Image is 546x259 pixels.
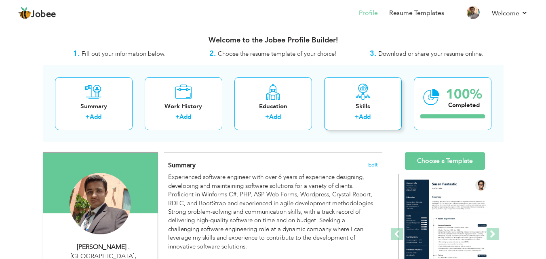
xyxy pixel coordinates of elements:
span: Download or share your resume online. [378,50,483,58]
img: jobee.io [18,7,31,20]
div: Education [241,102,306,111]
div: Skills [331,102,395,111]
h4: Adding a summary is a quick and easy way to highlight your experience and interests. [168,161,377,169]
span: Summary [168,161,196,170]
div: Work History [151,102,216,111]
a: Add [269,113,281,121]
label: + [265,113,269,121]
a: Resume Templates [389,8,444,18]
p: Experienced software engineer with over 6 years of experience designing, developing and maintaini... [168,173,377,251]
strong: 3. [370,48,376,59]
a: Choose a Template [405,152,485,170]
label: + [175,113,179,121]
label: + [86,113,90,121]
a: Jobee [18,7,56,20]
span: Choose the resume template of your choice! [218,50,337,58]
div: [PERSON_NAME] . [49,242,158,252]
h3: Welcome to the Jobee Profile Builder! [43,36,504,44]
span: Jobee [31,10,56,19]
span: Fill out your information below. [82,50,166,58]
strong: 1. [73,48,80,59]
div: 100% [446,88,482,101]
a: Add [90,113,101,121]
div: Summary [61,102,126,111]
a: Add [179,113,191,121]
strong: 2. [209,48,216,59]
a: Welcome [492,8,528,18]
img: Profile Img [467,6,480,19]
span: Edit [368,162,378,168]
label: + [355,113,359,121]
div: Completed [446,101,482,109]
a: Add [359,113,371,121]
a: Profile [359,8,378,18]
img: Mohammad Salman . [70,173,131,234]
